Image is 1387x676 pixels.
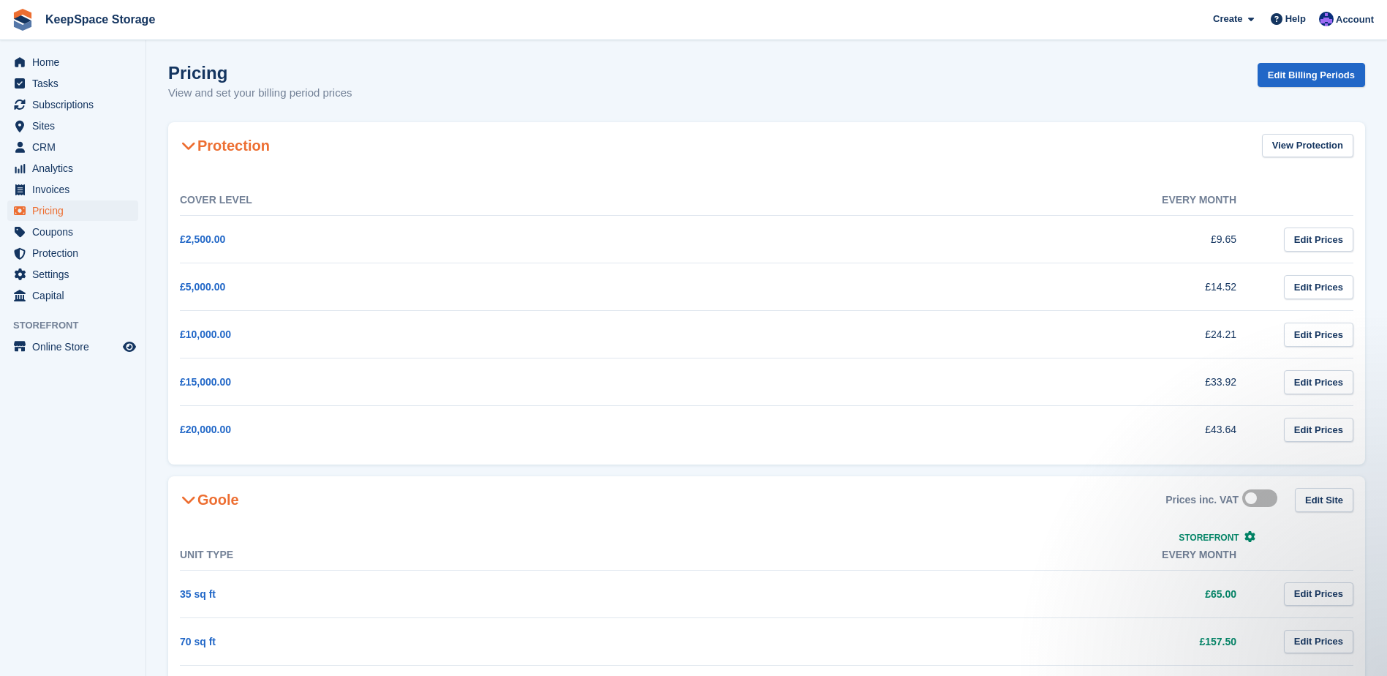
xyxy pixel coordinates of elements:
[39,7,161,31] a: KeepSpace Storage
[7,179,138,200] a: menu
[1284,418,1353,442] a: Edit Prices
[7,52,138,72] a: menu
[180,424,231,435] a: £20,000.00
[723,185,1266,216] th: Every month
[1179,533,1239,543] span: Storefront
[32,243,120,263] span: Protection
[723,570,1266,617] td: £65.00
[7,200,138,221] a: menu
[723,540,1266,571] th: Every month
[7,243,138,263] a: menu
[180,540,723,571] th: Unit Type
[7,94,138,115] a: menu
[723,311,1266,358] td: £24.21
[32,200,120,221] span: Pricing
[1336,12,1374,27] span: Account
[7,222,138,242] a: menu
[7,73,138,94] a: menu
[7,285,138,306] a: menu
[1179,533,1255,543] a: Storefront
[7,158,138,179] a: menu
[12,9,34,31] img: stora-icon-8386f47178a22dfd0bd8f6a31ec36ba5ce8667c1dd55bd0f319d3a0aa187defe.svg
[1319,12,1334,26] img: Chloe Clark
[13,318,145,333] span: Storefront
[1213,12,1242,26] span: Create
[180,328,231,340] a: £10,000.00
[1284,228,1353,252] a: Edit Prices
[121,338,138,356] a: Preview store
[180,636,216,647] a: 70 sq ft
[32,73,120,94] span: Tasks
[32,285,120,306] span: Capital
[7,337,138,357] a: menu
[168,85,352,102] p: View and set your billing period prices
[1295,488,1353,512] a: Edit Site
[180,376,231,388] a: £15,000.00
[1258,63,1365,87] a: Edit Billing Periods
[1165,494,1239,506] div: Prices inc. VAT
[32,116,120,136] span: Sites
[723,216,1266,263] td: £9.65
[723,263,1266,311] td: £14.52
[32,337,120,357] span: Online Store
[1262,134,1353,158] a: View Protection
[1284,275,1353,299] a: Edit Prices
[1285,12,1306,26] span: Help
[180,233,225,245] a: £2,500.00
[32,94,120,115] span: Subscriptions
[7,116,138,136] a: menu
[1284,582,1353,606] a: Edit Prices
[723,617,1266,665] td: £157.50
[168,63,352,83] h1: Pricing
[7,137,138,157] a: menu
[32,222,120,242] span: Coupons
[32,52,120,72] span: Home
[32,179,120,200] span: Invoices
[32,137,120,157] span: CRM
[7,264,138,285] a: menu
[180,185,723,216] th: Cover Level
[180,491,239,508] h2: Goole
[1284,630,1353,654] a: Edit Prices
[723,406,1266,454] td: £43.64
[32,158,120,179] span: Analytics
[1284,370,1353,394] a: Edit Prices
[32,264,120,285] span: Settings
[180,137,270,154] h2: Protection
[180,588,216,600] a: 35 sq ft
[180,281,225,293] a: £5,000.00
[1284,323,1353,347] a: Edit Prices
[723,358,1266,406] td: £33.92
